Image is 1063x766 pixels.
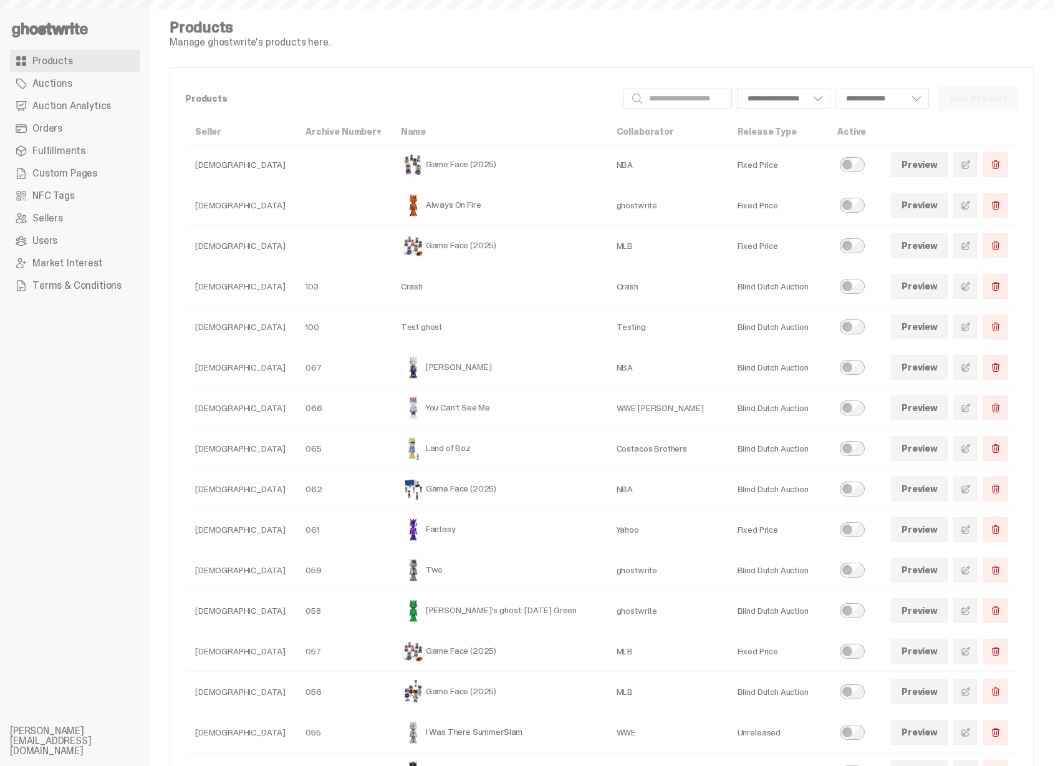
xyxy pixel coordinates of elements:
a: Preview [891,639,948,664]
img: Eminem [401,355,426,380]
a: Active [837,126,866,137]
a: Preview [891,193,948,218]
td: Fixed Price [728,145,828,185]
td: Always On Fire [391,185,607,226]
a: Preview [891,355,948,380]
a: Orders [10,117,140,140]
a: Custom Pages [10,162,140,185]
button: Delete Product [983,598,1008,623]
a: Archive Number▾ [305,126,381,137]
a: Preview [891,477,948,502]
th: Release Type [728,119,828,145]
td: [DEMOGRAPHIC_DATA] [185,226,296,266]
td: Crash [607,266,728,307]
td: Fantasy [391,510,607,550]
a: Preview [891,720,948,745]
td: [DEMOGRAPHIC_DATA] [185,631,296,672]
h4: Products [170,20,330,35]
p: Manage ghostwrite's products here. [170,37,330,47]
td: Game Face (2025) [391,226,607,266]
button: Delete Product [983,395,1008,420]
a: Preview [891,598,948,623]
td: Fixed Price [728,510,828,550]
a: Auction Analytics [10,95,140,117]
td: MLB [607,672,728,712]
a: Preview [891,314,948,339]
span: NFC Tags [32,191,75,201]
span: Orders [32,124,62,133]
td: 067 [296,347,391,388]
span: Custom Pages [32,168,97,178]
td: 066 [296,388,391,429]
td: I Was There SummerSlam [391,712,607,753]
a: Auctions [10,72,140,95]
td: [DEMOGRAPHIC_DATA] [185,347,296,388]
td: 103 [296,266,391,307]
td: Game Face (2025) [391,145,607,185]
button: Delete Product [983,558,1008,583]
td: Testing [607,307,728,347]
td: [DEMOGRAPHIC_DATA] [185,712,296,753]
th: Collaborator [607,119,728,145]
a: Users [10,230,140,252]
td: NBA [607,347,728,388]
a: NFC Tags [10,185,140,207]
td: [DEMOGRAPHIC_DATA] [185,469,296,510]
a: Preview [891,233,948,258]
img: Fantasy [401,517,426,542]
th: Name [391,119,607,145]
img: You Can't See Me [401,395,426,420]
td: Blind Dutch Auction [728,307,828,347]
img: Two [401,558,426,583]
td: MLB [607,631,728,672]
td: [DEMOGRAPHIC_DATA] [185,266,296,307]
td: Two [391,550,607,591]
a: Preview [891,679,948,704]
td: NBA [607,469,728,510]
td: Blind Dutch Auction [728,672,828,712]
img: I Was There SummerSlam [401,720,426,745]
a: Preview [891,395,948,420]
a: Market Interest [10,252,140,274]
button: Delete Product [983,517,1008,542]
img: Game Face (2025) [401,679,426,704]
a: Terms & Conditions [10,274,140,297]
td: Crash [391,266,607,307]
img: Game Face (2025) [401,233,426,258]
a: Preview [891,517,948,542]
span: ▾ [377,126,381,137]
td: [DEMOGRAPHIC_DATA] [185,307,296,347]
td: Fixed Price [728,185,828,226]
span: Terms & Conditions [32,281,122,291]
td: Land of Boz [391,429,607,469]
td: ghostwrite [607,185,728,226]
td: 057 [296,631,391,672]
a: Fulfillments [10,140,140,162]
td: 061 [296,510,391,550]
td: Game Face (2025) [391,631,607,672]
a: Preview [891,558,948,583]
button: Delete Product [983,679,1008,704]
span: Market Interest [32,258,103,268]
td: Game Face (2025) [391,469,607,510]
button: Delete Product [983,720,1008,745]
button: Delete Product [983,477,1008,502]
td: [PERSON_NAME] [391,347,607,388]
a: Preview [891,274,948,299]
img: Game Face (2025) [401,639,426,664]
td: 056 [296,672,391,712]
td: [DEMOGRAPHIC_DATA] [185,388,296,429]
td: [DEMOGRAPHIC_DATA] [185,185,296,226]
img: Game Face (2025) [401,152,426,177]
button: Delete Product [983,355,1008,380]
td: 065 [296,429,391,469]
td: Yahoo [607,510,728,550]
td: You Can't See Me [391,388,607,429]
td: ghostwrite [607,550,728,591]
td: Fixed Price [728,226,828,266]
span: Products [32,56,73,66]
a: Preview [891,152,948,177]
button: Delete Product [983,233,1008,258]
a: Preview [891,436,948,461]
td: Test ghost [391,307,607,347]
